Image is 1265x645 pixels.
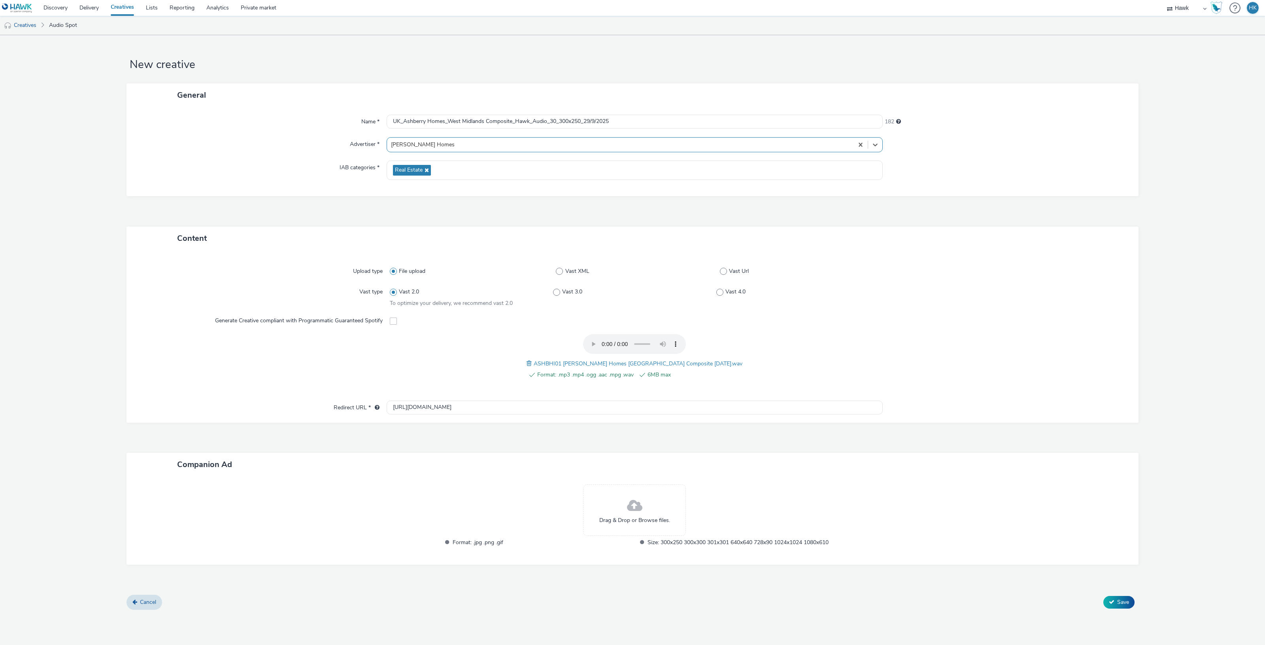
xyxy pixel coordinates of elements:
[177,233,207,244] span: Content
[356,285,386,296] label: Vast type
[371,404,379,412] div: URL will be used as a validation URL with some SSPs and it will be the redirection URL of your cr...
[2,3,32,13] img: undefined Logo
[537,370,634,380] span: Format: .mp3 .mp4 .ogg .aac .mpg .wav
[1210,2,1225,14] a: Hawk Academy
[395,167,423,174] span: Real Estate
[562,288,582,296] span: Vast 3.0
[1249,2,1257,14] div: HK
[4,22,12,30] img: audio
[599,516,670,524] span: Drag & Drop or Browse files.
[399,267,425,275] span: File upload
[358,115,383,126] label: Name *
[126,57,1138,72] h1: New creative
[140,598,156,606] span: Cancel
[1103,596,1135,609] button: Save
[725,288,746,296] span: Vast 4.0
[399,288,419,296] span: Vast 2.0
[390,299,513,307] span: To optimize your delivery, we recommend vast 2.0
[534,360,742,367] span: ASHBHI01 [PERSON_NAME] Homes [GEOGRAPHIC_DATA] Composite [DATE].wav
[177,459,232,470] span: Companion Ad
[45,16,81,35] a: Audio Spot
[1210,2,1222,14] img: Hawk Academy
[347,137,383,148] label: Advertiser *
[648,370,744,380] span: 6MB max
[896,118,901,126] div: Maximum 255 characters
[729,267,749,275] span: Vast Url
[330,401,383,412] label: Redirect URL *
[885,118,894,126] span: 182
[350,264,386,275] label: Upload type
[648,538,829,547] span: Size: 300x250 300x300 301x301 640x640 728x90 1024x1024 1080x610
[387,115,883,129] input: Name
[387,401,883,414] input: url...
[1117,598,1129,606] span: Save
[126,595,162,610] a: Cancel
[212,314,386,325] label: Generate Creative compliant with Programmatic Guaranteed Spotify
[453,538,634,547] span: Format: .jpg .png .gif
[177,90,206,100] span: General
[565,267,589,275] span: Vast XML
[336,161,383,172] label: IAB categories *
